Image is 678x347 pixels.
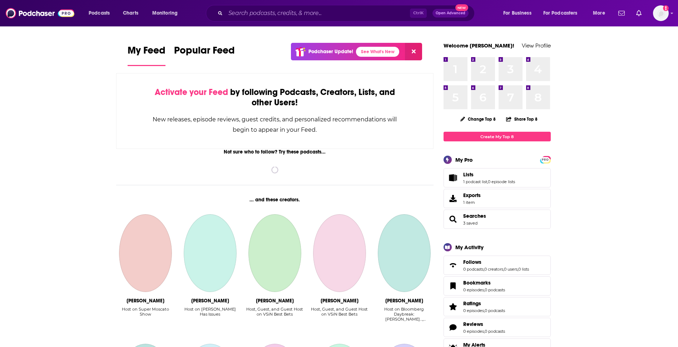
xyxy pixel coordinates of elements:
[213,5,481,21] div: Search podcasts, credits, & more...
[463,300,481,307] span: Ratings
[518,267,518,272] span: ,
[116,197,434,203] div: ... and these creators.
[487,179,488,184] span: ,
[455,4,468,11] span: New
[588,7,614,19] button: open menu
[653,5,669,21] button: Show profile menu
[375,307,434,322] div: Host on Bloomberg Daybreak: Asia Edi…, Bloomberg News Now, and Bloomberg Daybreak: US Edition
[313,214,366,292] a: Dave Ross
[375,307,434,322] div: Host on Bloomberg Daybreak: [PERSON_NAME]…, Bloomberg News Now, and Bloomberg Daybreak: US Edition
[446,193,460,203] span: Exports
[503,267,504,272] span: ,
[152,87,398,108] div: by following Podcasts, Creators, Lists, and other Users!
[446,260,460,270] a: Follows
[539,7,588,19] button: open menu
[522,42,551,49] a: View Profile
[123,8,138,18] span: Charts
[310,307,369,317] div: Host, Guest, and Guest Host on VSiN Best Bets
[128,44,165,66] a: My Feed
[116,307,175,322] div: Host on Super Moscato Show
[593,8,605,18] span: More
[463,300,505,307] a: Ratings
[127,298,164,304] div: Vincent Moscato
[446,173,460,183] a: Lists
[463,287,484,292] a: 0 episodes
[444,42,514,49] a: Welcome [PERSON_NAME]!
[463,179,487,184] a: 1 podcast list
[191,298,229,304] div: Jeff Lewis
[498,7,540,19] button: open menu
[180,307,239,322] div: Host on Jeff Lewis Has Issues
[463,280,491,286] span: Bookmarks
[485,308,505,313] a: 0 podcasts
[455,244,484,251] div: My Activity
[84,7,119,19] button: open menu
[463,321,483,327] span: Reviews
[455,156,473,163] div: My Pro
[116,307,175,317] div: Host on Super Moscato Show
[444,297,551,316] span: Ratings
[463,213,486,219] a: Searches
[463,267,484,272] a: 0 podcasts
[385,298,423,304] div: Doug Krizner
[488,179,515,184] a: 0 episode lists
[321,298,358,304] div: Dave Ross
[463,308,484,313] a: 0 episodes
[180,307,239,317] div: Host on [PERSON_NAME] Has Issues
[116,149,434,155] div: Not sure who to follow? Try these podcasts...
[119,214,172,292] a: Vincent Moscato
[410,9,427,18] span: Ctrl K
[446,281,460,291] a: Bookmarks
[444,132,551,141] a: Create My Top 8
[308,49,353,55] p: Podchaser Update!
[463,259,481,265] span: Follows
[444,276,551,296] span: Bookmarks
[378,214,431,292] a: Doug Krizner
[484,267,484,272] span: ,
[463,200,481,205] span: 1 item
[446,322,460,332] a: Reviews
[663,5,669,11] svg: Add a profile image
[463,192,481,198] span: Exports
[446,302,460,312] a: Ratings
[653,5,669,21] span: Logged in as mbrennan2
[541,157,550,162] a: PRO
[463,259,529,265] a: Follows
[356,47,399,57] a: See What's New
[463,171,474,178] span: Lists
[446,214,460,224] a: Searches
[463,221,477,226] a: 3 saved
[615,7,628,19] a: Show notifications dropdown
[506,112,538,126] button: Share Top 8
[518,267,529,272] a: 0 lists
[174,44,235,66] a: Popular Feed
[256,298,294,304] div: Wes Reynolds
[118,7,143,19] a: Charts
[541,157,550,162] span: PRO
[89,8,110,18] span: Podcasts
[226,7,410,19] input: Search podcasts, credits, & more...
[485,329,505,334] a: 0 podcasts
[184,214,237,292] a: Jeff Lewis
[653,5,669,21] img: User Profile
[463,321,505,327] a: Reviews
[152,8,178,18] span: Monitoring
[436,11,465,15] span: Open Advanced
[6,6,74,20] img: Podchaser - Follow, Share and Rate Podcasts
[504,267,518,272] a: 0 users
[463,329,484,334] a: 0 episodes
[503,8,531,18] span: For Business
[174,44,235,61] span: Popular Feed
[484,267,503,272] a: 0 creators
[543,8,578,18] span: For Podcasters
[463,171,515,178] a: Lists
[310,307,369,322] div: Host, Guest, and Guest Host on VSiN Best Bets
[633,7,644,19] a: Show notifications dropdown
[444,318,551,337] span: Reviews
[128,44,165,61] span: My Feed
[456,115,500,124] button: Change Top 8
